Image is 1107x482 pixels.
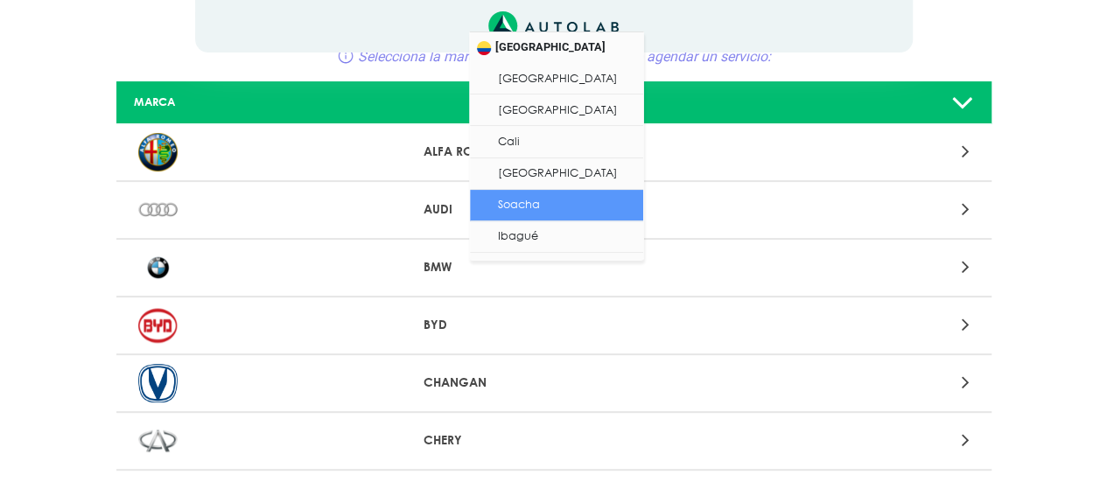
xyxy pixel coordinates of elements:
[138,133,178,171] img: ALFA ROMEO
[424,143,683,161] p: ALFA ROMEO
[470,94,643,126] li: [GEOGRAPHIC_DATA]
[470,190,643,221] li: Soacha
[138,306,178,345] img: BYD
[470,126,643,157] li: Cali
[138,364,178,402] img: CHANGAN
[424,316,683,334] p: BYD
[424,374,683,392] p: CHANGAN
[470,158,643,190] li: [GEOGRAPHIC_DATA]
[424,258,683,276] p: BMW
[138,248,178,287] img: BMW
[470,32,643,63] span: [GEOGRAPHIC_DATA]
[477,41,491,55] img: Flag of COLOMBIA
[116,81,991,124] a: MARCA
[138,191,178,229] img: AUDI
[470,221,643,253] li: Ibagué
[121,94,410,110] div: MARCA
[358,48,771,65] span: Selecciona la marca de tu carro, para cotizar o agendar un servicio:
[138,422,178,460] img: CHERY
[470,253,643,284] li: Zipaquirá
[488,17,619,33] a: Link al sitio de autolab
[470,63,643,94] li: [GEOGRAPHIC_DATA]
[424,431,683,450] p: CHERY
[424,200,683,219] p: AUDI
